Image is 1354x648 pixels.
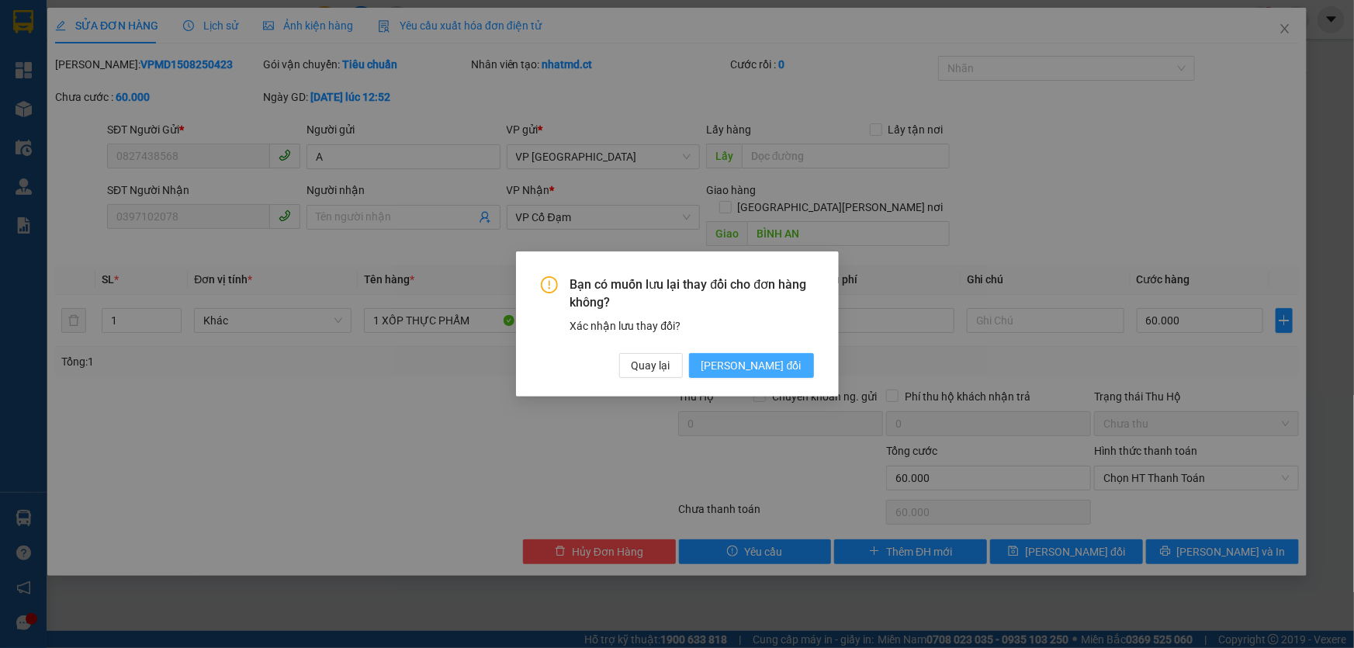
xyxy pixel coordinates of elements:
span: Quay lại [632,357,670,374]
span: Bạn có muốn lưu lại thay đổi cho đơn hàng không? [570,276,814,311]
span: exclamation-circle [541,276,558,293]
span: [PERSON_NAME] đổi [701,357,802,374]
button: Quay lại [619,353,683,378]
div: Xác nhận lưu thay đổi? [570,317,814,334]
button: [PERSON_NAME] đổi [689,353,814,378]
